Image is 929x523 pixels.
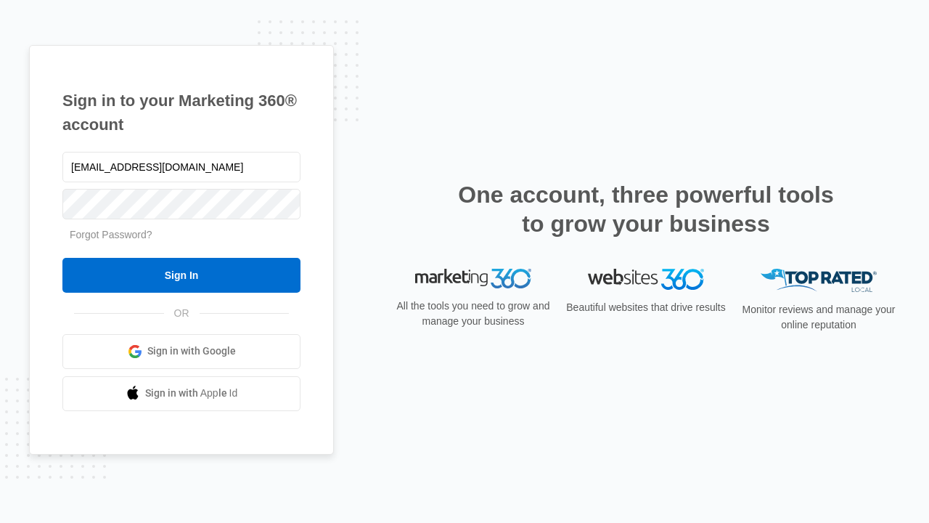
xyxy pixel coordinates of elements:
[147,344,236,359] span: Sign in with Google
[588,269,704,290] img: Websites 360
[62,89,300,137] h1: Sign in to your Marketing 360® account
[737,302,900,333] p: Monitor reviews and manage your online reputation
[62,334,300,369] a: Sign in with Google
[415,269,531,289] img: Marketing 360
[392,299,554,329] p: All the tools you need to grow and manage your business
[70,229,152,240] a: Forgot Password?
[62,258,300,293] input: Sign In
[164,306,200,321] span: OR
[761,269,877,293] img: Top Rated Local
[565,300,727,315] p: Beautiful websites that drive results
[145,386,238,401] span: Sign in with Apple Id
[62,376,300,411] a: Sign in with Apple Id
[62,152,300,182] input: Email
[454,180,838,238] h2: One account, three powerful tools to grow your business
